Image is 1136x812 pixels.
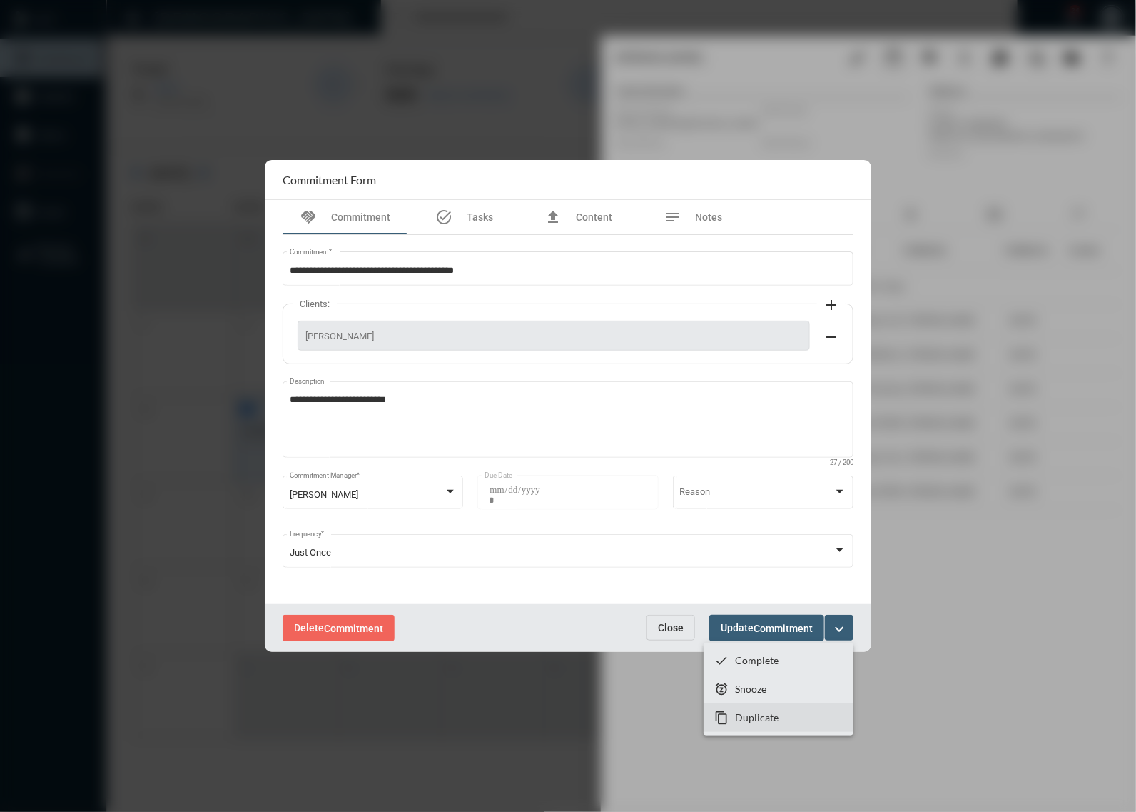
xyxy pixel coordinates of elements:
[735,711,779,723] p: Duplicate
[735,654,779,666] p: Complete
[714,682,729,696] mat-icon: snooze
[735,683,766,695] p: Snooze
[714,653,729,668] mat-icon: checkmark
[714,711,729,725] mat-icon: content_copy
